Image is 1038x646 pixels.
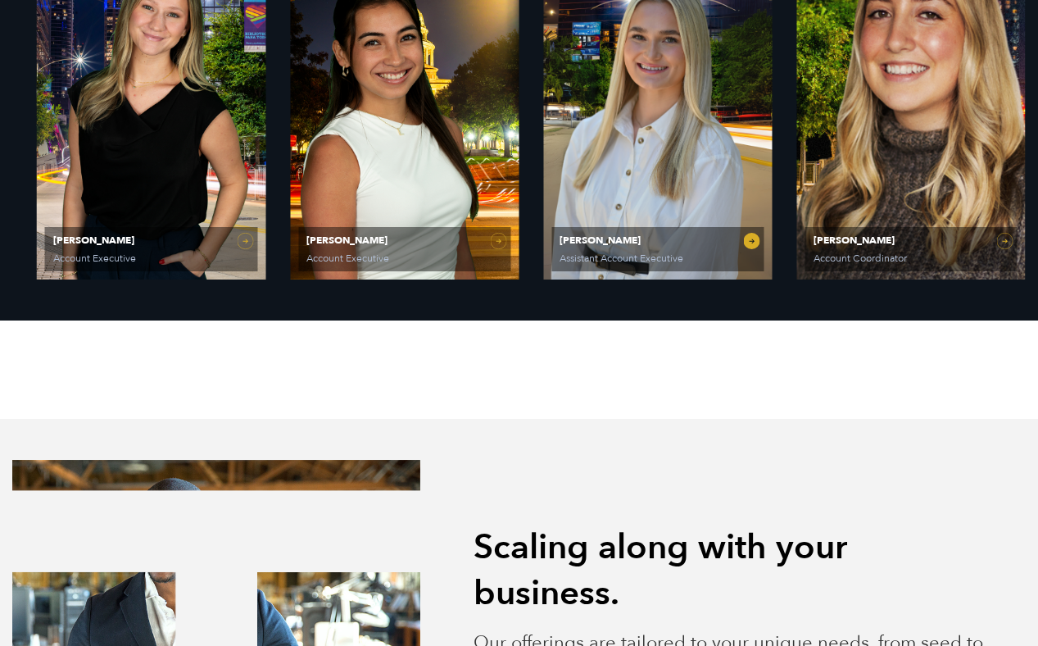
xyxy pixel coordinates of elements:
[560,235,755,245] span: [PERSON_NAME]
[560,253,686,263] span: Assistant Account Executive
[306,253,433,263] span: Account Executive
[53,253,179,263] span: Account Executive
[53,235,249,245] span: [PERSON_NAME]
[814,253,940,263] span: Account Coordinator
[474,525,997,616] h2: Scaling along with your business.
[306,235,502,245] span: [PERSON_NAME]
[814,235,1009,245] span: [PERSON_NAME]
